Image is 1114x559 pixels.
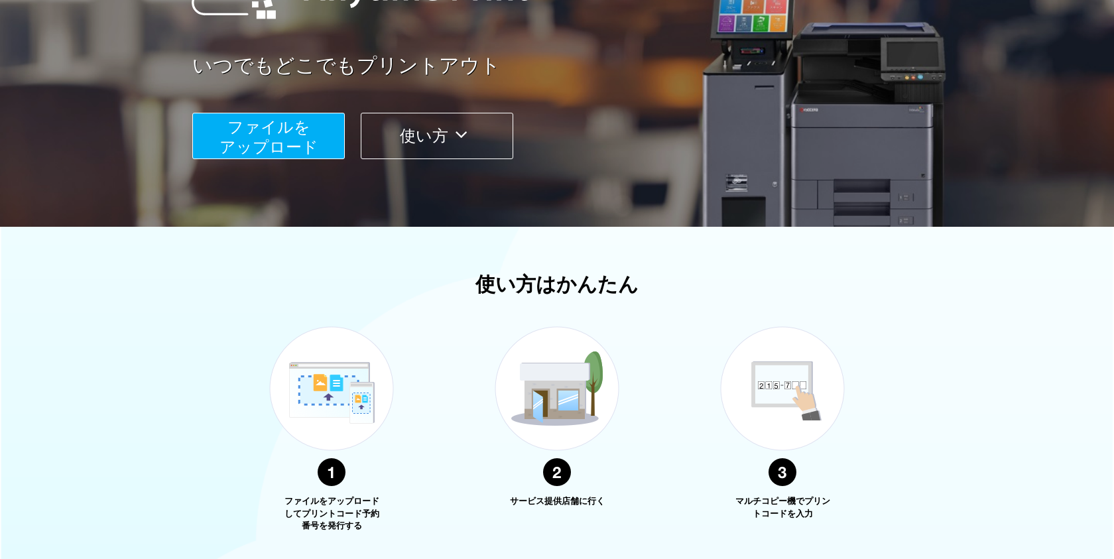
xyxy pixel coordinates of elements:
p: サービス提供店舗に行く [507,495,607,508]
span: ファイルを ​​アップロード [219,118,318,156]
p: マルチコピー機でプリントコードを入力 [733,495,832,520]
button: 使い方 [361,113,513,159]
p: ファイルをアップロードしてプリントコード予約番号を発行する [282,495,381,532]
button: ファイルを​​アップロード [192,113,345,159]
a: いつでもどこでもプリントアウト [192,52,955,80]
